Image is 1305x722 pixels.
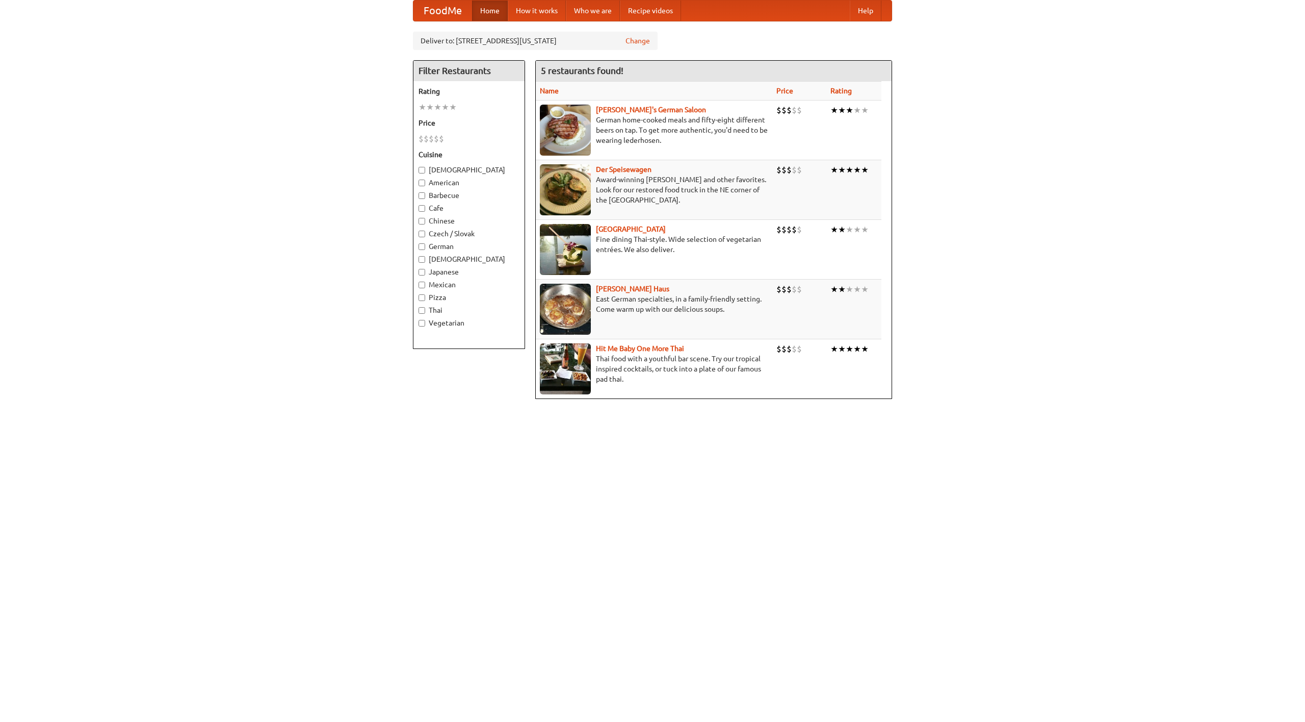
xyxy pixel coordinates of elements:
ng-pluralize: 5 restaurants found! [541,66,623,76]
a: [GEOGRAPHIC_DATA] [596,225,666,233]
input: [DEMOGRAPHIC_DATA] [419,167,425,173]
li: $ [781,343,787,355]
h4: Filter Restaurants [413,61,525,81]
li: $ [787,164,792,176]
input: Japanese [419,269,425,276]
label: [DEMOGRAPHIC_DATA] [419,254,519,264]
li: $ [797,343,802,355]
li: ★ [838,224,846,235]
img: babythai.jpg [540,343,591,394]
li: $ [792,284,797,295]
li: ★ [853,164,861,176]
li: ★ [830,343,838,355]
label: German [419,241,519,252]
li: $ [792,105,797,116]
li: $ [419,133,424,144]
li: $ [776,224,781,235]
a: Recipe videos [620,1,681,21]
a: Change [625,36,650,46]
p: Fine dining Thai-style. Wide selection of vegetarian entrées. We also deliver. [540,234,768,255]
h5: Rating [419,86,519,96]
li: ★ [853,284,861,295]
label: Japanese [419,267,519,277]
li: $ [792,164,797,176]
li: $ [797,105,802,116]
li: $ [787,343,792,355]
a: Home [472,1,508,21]
input: Mexican [419,282,425,288]
a: [PERSON_NAME] Haus [596,285,669,293]
li: ★ [846,105,853,116]
li: ★ [830,105,838,116]
input: American [419,180,425,186]
a: Der Speisewagen [596,165,651,173]
a: Help [850,1,881,21]
li: $ [787,105,792,116]
li: ★ [846,224,853,235]
img: speisewagen.jpg [540,164,591,215]
label: American [419,178,519,188]
input: Thai [419,307,425,314]
li: ★ [838,105,846,116]
input: [DEMOGRAPHIC_DATA] [419,256,425,263]
li: ★ [441,102,449,113]
li: $ [797,164,802,176]
a: Price [776,87,793,95]
li: $ [776,343,781,355]
li: ★ [846,284,853,295]
li: ★ [426,102,434,113]
li: $ [776,164,781,176]
li: ★ [861,284,869,295]
label: Pizza [419,292,519,303]
li: $ [434,133,439,144]
li: $ [439,133,444,144]
label: Barbecue [419,190,519,201]
img: esthers.jpg [540,105,591,156]
li: ★ [838,164,846,176]
li: $ [781,284,787,295]
input: Cafe [419,205,425,212]
p: Award-winning [PERSON_NAME] and other favorites. Look for our restored food truck in the NE corne... [540,175,768,205]
p: German home-cooked meals and fifty-eight different beers on tap. To get more authentic, you'd nee... [540,115,768,145]
li: $ [781,164,787,176]
a: [PERSON_NAME]'s German Saloon [596,106,706,114]
input: Vegetarian [419,320,425,327]
li: $ [797,224,802,235]
input: Pizza [419,294,425,301]
input: German [419,243,425,250]
li: ★ [830,224,838,235]
p: Thai food with a youthful bar scene. Try our tropical inspired cocktails, or tuck into a plate of... [540,354,768,384]
label: Chinese [419,216,519,226]
li: $ [797,284,802,295]
li: ★ [853,343,861,355]
input: Barbecue [419,192,425,199]
h5: Price [419,118,519,128]
li: ★ [861,105,869,116]
div: Deliver to: [STREET_ADDRESS][US_STATE] [413,32,658,50]
li: $ [787,224,792,235]
li: $ [787,284,792,295]
li: $ [429,133,434,144]
label: [DEMOGRAPHIC_DATA] [419,165,519,175]
a: Rating [830,87,852,95]
li: $ [781,224,787,235]
li: ★ [830,164,838,176]
li: ★ [838,343,846,355]
label: Thai [419,305,519,315]
li: ★ [861,164,869,176]
label: Mexican [419,280,519,290]
li: ★ [861,343,869,355]
a: Hit Me Baby One More Thai [596,344,684,353]
a: How it works [508,1,566,21]
a: Who we are [566,1,620,21]
li: ★ [846,164,853,176]
label: Vegetarian [419,318,519,328]
label: Cafe [419,203,519,213]
li: ★ [838,284,846,295]
li: ★ [853,105,861,116]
